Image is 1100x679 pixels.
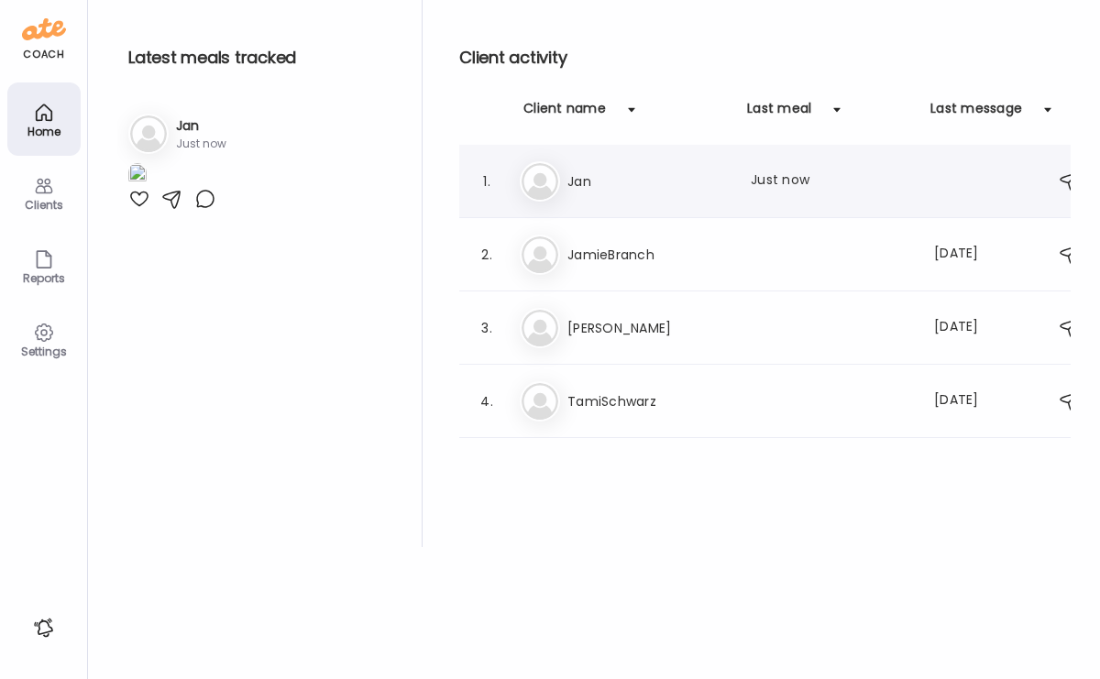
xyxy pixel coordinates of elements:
h3: JamieBranch [567,244,729,266]
div: Just now [751,170,912,192]
div: Clients [11,199,77,211]
div: [DATE] [934,244,1006,266]
div: coach [23,47,64,62]
h2: Latest meals tracked [128,44,392,71]
div: 2. [476,244,498,266]
img: ate [22,15,66,44]
div: Reports [11,272,77,284]
div: 1. [476,170,498,192]
div: Last message [930,99,1022,128]
h3: Jan [567,170,729,192]
img: bg-avatar-default.svg [522,310,558,346]
img: bg-avatar-default.svg [522,163,558,200]
div: Settings [11,345,77,357]
h2: Client activity [459,44,1092,71]
div: 3. [476,317,498,339]
div: [DATE] [934,317,1006,339]
div: 4. [476,390,498,412]
h3: TamiSchwarz [567,390,729,412]
div: Home [11,126,77,137]
img: bg-avatar-default.svg [130,115,167,152]
div: Client name [523,99,606,128]
img: bg-avatar-default.svg [522,383,558,420]
img: bg-avatar-default.svg [522,236,558,273]
img: images%2FgxsDnAh2j9WNQYhcT5jOtutxUNC2%2F1UUO4LHa8bijnTUszn6w%2FKoauK1hUifg4PHvUOQlx_1080 [128,163,147,188]
div: [DATE] [934,390,1006,412]
div: Just now [176,136,226,152]
h3: [PERSON_NAME] [567,317,729,339]
h3: Jan [176,116,226,136]
div: Last meal [747,99,811,128]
